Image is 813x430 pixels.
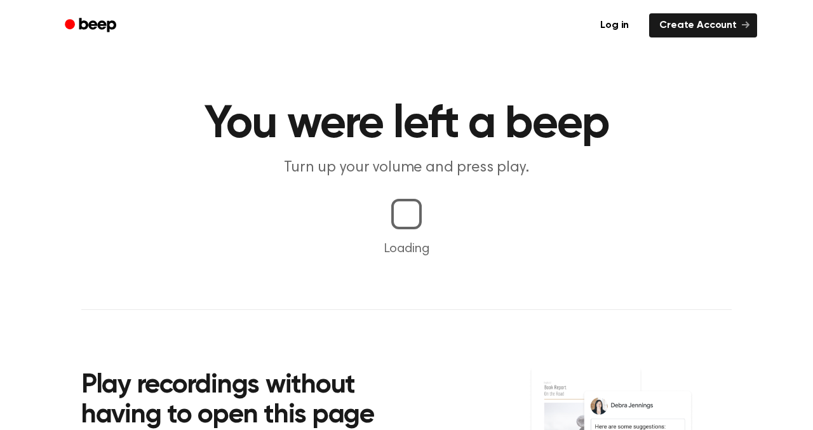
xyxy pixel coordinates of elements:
a: Log in [588,11,642,40]
h1: You were left a beep [81,102,732,147]
p: Turn up your volume and press play. [163,158,650,178]
a: Create Account [649,13,757,37]
a: Beep [56,13,128,38]
p: Loading [15,239,798,259]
